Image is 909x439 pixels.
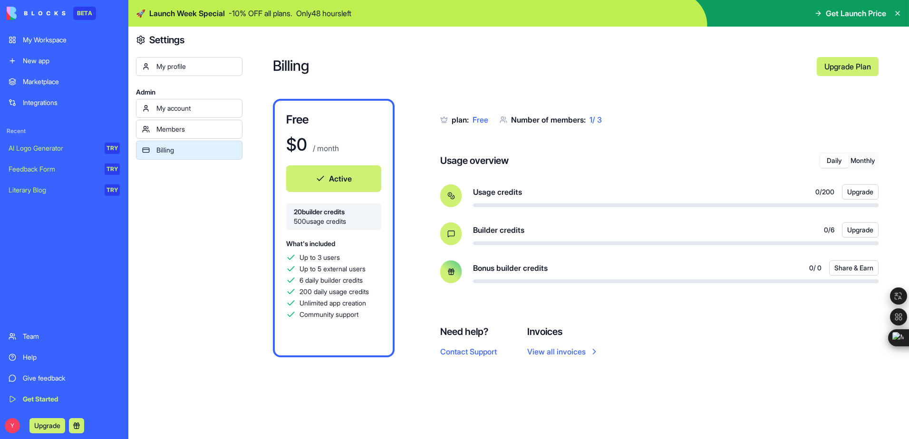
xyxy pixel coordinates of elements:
div: Help [23,353,120,362]
a: Get Started [3,390,126,409]
div: TRY [105,184,120,196]
span: 6 daily builder credits [300,276,363,285]
img: logo [7,7,66,20]
div: Get Started [23,394,120,404]
a: Literary BlogTRY [3,181,126,200]
button: Upgrade [842,222,879,238]
button: Monthly [849,154,877,168]
span: 20 builder credits [294,207,374,217]
button: Upgrade [842,184,879,200]
span: Bonus builder credits [473,262,548,274]
span: Community support [300,310,358,319]
a: New app [3,51,126,70]
a: View all invoices [527,346,599,357]
div: Feedback Form [9,164,98,174]
a: Integrations [3,93,126,112]
span: 0 / 0 [809,263,822,273]
h4: Invoices [527,325,599,338]
div: Literary Blog [9,185,98,195]
button: Upgrade [29,418,65,433]
button: Contact Support [440,346,497,357]
span: Unlimited app creation [300,298,366,308]
span: Admin [136,87,242,97]
span: Recent [3,127,126,135]
span: 🚀 [136,8,145,19]
a: AI Logo GeneratorTRY [3,139,126,158]
div: Members [156,124,236,134]
p: / month [311,143,339,154]
span: Up to 5 external users [300,264,366,274]
div: Marketplace [23,77,120,86]
a: Upgrade [29,420,65,430]
span: plan: [452,115,469,124]
h4: Usage overview [440,154,509,167]
a: Give feedback [3,369,126,388]
div: My account [156,104,236,113]
span: Usage credits [473,186,522,198]
div: My Workspace [23,35,120,45]
div: AI Logo Generator [9,143,98,153]
a: My account [136,99,242,118]
span: 200 daily usage credits [300,287,369,296]
p: - 10 % OFF all plans. [229,8,292,19]
div: Give feedback [23,373,120,383]
span: Up to 3 users [300,253,340,262]
div: Billing [156,145,236,155]
a: Billing [136,141,242,160]
div: New app [23,56,120,66]
div: BETA [73,7,96,20]
div: Team [23,332,120,341]
p: Only 48 hours left [296,8,351,19]
span: Get Launch Price [826,8,886,19]
span: Number of members: [511,115,586,124]
div: TRY [105,143,120,154]
button: Daily [820,154,849,168]
span: Launch Week Special [149,8,225,19]
div: My profile [156,62,236,71]
span: Free [473,115,488,124]
a: Team [3,327,126,346]
a: Upgrade Plan [817,57,879,76]
div: Integrations [23,98,120,107]
button: Share & Earn [829,260,879,276]
span: Y [5,418,20,433]
h4: Settings [149,33,184,47]
span: Builder credits [473,224,524,236]
a: Feedback FormTRY [3,160,126,179]
a: Marketplace [3,72,126,91]
h4: Need help? [440,325,497,338]
span: What's included [286,239,335,248]
a: Free$0 / monthActive20builder credits500usage creditsWhat's includedUp to 3 usersUp to 5 external... [273,99,395,357]
a: Help [3,348,126,367]
h3: Free [286,112,381,127]
span: 1 / 3 [590,115,602,124]
button: Active [286,165,381,192]
span: 0 / 200 [815,187,834,197]
a: BETA [7,7,96,20]
a: My Workspace [3,30,126,49]
a: My profile [136,57,242,76]
span: 0 / 6 [824,225,834,235]
a: Members [136,120,242,139]
h2: Billing [273,57,809,76]
span: 500 usage credits [294,217,374,226]
h1: $ 0 [286,135,307,154]
div: TRY [105,163,120,175]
